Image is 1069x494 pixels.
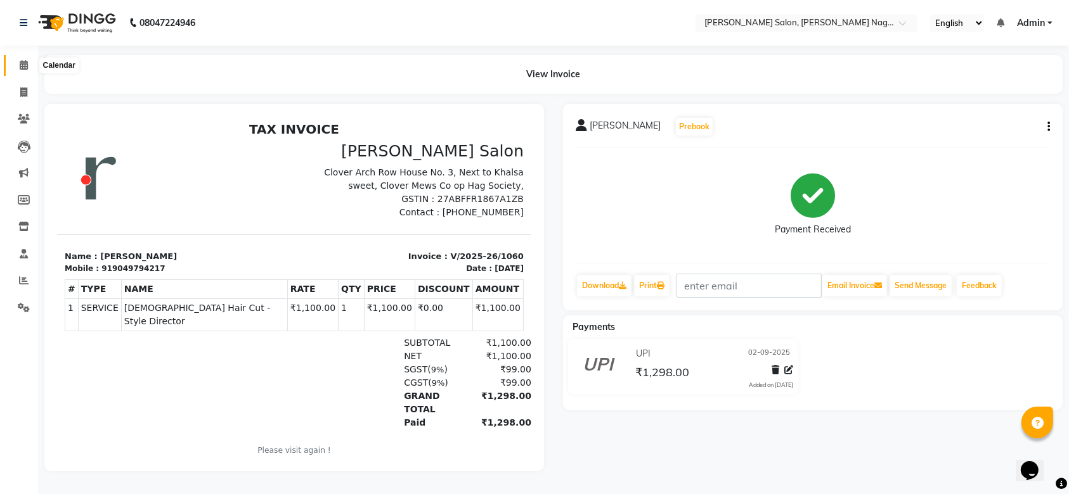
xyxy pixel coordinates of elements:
[339,246,406,260] div: ( )
[407,260,474,273] div: ₹99.00
[407,300,474,313] div: ₹1,298.00
[749,381,793,389] div: Added on [DATE]
[748,347,790,360] span: 02-09-2025
[636,347,651,360] span: UPI
[282,163,308,182] th: QTY
[8,182,22,214] td: 1
[676,118,713,136] button: Prebook
[245,76,467,89] p: GSTIN : 27ABFFR1867A1ZB
[44,55,1063,94] div: View Invoice
[347,261,371,271] span: CGST
[8,5,467,20] h2: TAX INVOICE
[635,365,689,383] span: ₹1,298.00
[21,163,64,182] th: TYPE
[67,185,228,212] span: [DEMOGRAPHIC_DATA] Hair Cut - Style Director
[8,163,22,182] th: #
[890,275,952,296] button: Send Message
[415,163,466,182] th: AMOUNT
[245,89,467,103] p: Contact : [PHONE_NUMBER]
[230,163,281,182] th: RATE
[245,49,467,76] p: Clover Arch Row House No. 3, Next to Khalsa sweet, Clover Mews Co op Hag Society,
[1016,443,1056,481] iframe: chat widget
[577,275,632,296] a: Download
[230,182,281,214] td: ₹1,100.00
[8,328,467,339] p: Please visit again !
[307,182,358,214] td: ₹1,100.00
[407,273,474,300] div: ₹1,298.00
[957,275,1002,296] a: Feedback
[375,262,388,271] span: 9%
[590,119,661,137] span: [PERSON_NAME]
[245,134,467,146] p: Invoice : V/2025-26/1060
[339,273,406,300] div: GRAND TOTAL
[573,321,615,332] span: Payments
[634,275,670,296] a: Print
[8,134,230,146] p: Name : [PERSON_NAME]
[374,248,387,258] span: 9%
[415,182,466,214] td: ₹1,100.00
[21,182,64,214] td: SERVICE
[44,146,108,158] div: 919049794217
[282,182,308,214] td: 1
[64,163,230,182] th: NAME
[409,146,435,158] div: Date :
[407,233,474,246] div: ₹1,100.00
[8,146,42,158] div: Mobile :
[822,275,887,296] button: Email Invoice
[676,274,822,298] input: enter email
[339,233,406,246] div: NET
[339,220,406,233] div: SUBTOTAL
[139,5,195,41] b: 08047224946
[1017,16,1045,30] span: Admin
[358,182,416,214] td: ₹0.00
[358,163,416,182] th: DISCOUNT
[339,300,406,313] div: Paid
[40,58,79,73] div: Calendar
[407,220,474,233] div: ₹1,100.00
[339,260,406,273] div: ( )
[775,224,851,237] div: Payment Received
[307,163,358,182] th: PRICE
[437,146,467,158] div: [DATE]
[32,5,119,41] img: logo
[347,248,370,258] span: SGST
[245,25,467,44] h3: [PERSON_NAME] Salon
[407,246,474,260] div: ₹99.00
